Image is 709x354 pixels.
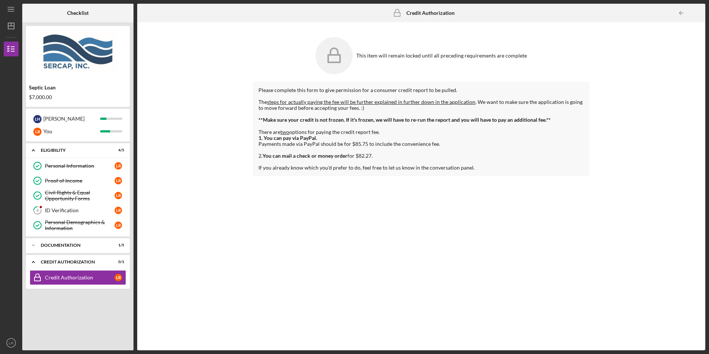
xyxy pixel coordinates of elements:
[33,115,42,123] div: L H
[41,243,106,248] div: Documentation
[45,207,115,213] div: ID Verification
[29,94,127,100] div: $7,000.00
[263,153,347,159] strong: You can mail a check or money order
[258,135,317,141] strong: 1. You can pay via PayPal.
[33,128,42,136] div: L R
[115,177,122,184] div: L R
[258,123,584,153] div: There are options for paying the credit report fee. Payments made via PayPal should be for $85.75...
[111,243,124,248] div: 1 / 5
[280,129,289,135] span: two
[258,159,584,171] div: If you already know which you'd prefer to do, feel free to let us know in the conversation panel.
[30,203,126,218] a: 4ID VerificationLR
[115,222,122,229] div: L R
[67,10,89,16] b: Checklist
[26,30,130,74] img: Product logo
[43,125,100,138] div: You
[258,117,551,123] strong: **Make sure your credit is not frozen. If it's frozen, we will have to re-run the report and you ...
[267,99,475,105] span: steps for actually paying the fee will be further explained in further down in the application
[356,53,527,59] div: This item will remain locked until all preceding requirements are complete
[406,10,455,16] b: Credit Authorization
[45,219,115,231] div: Personal Demographics & Information
[115,274,122,281] div: L R
[41,148,106,153] div: Eligibility
[30,173,126,188] a: Proof of IncomeLR
[115,192,122,199] div: L R
[258,153,584,159] div: 2. for $82.27.
[258,99,584,111] div: The . We want to make sure the application is going to move forward before accepting your fees. :)
[43,112,100,125] div: [PERSON_NAME]
[41,260,106,264] div: CREDIT AUTHORIZATION
[111,260,124,264] div: 0 / 1
[45,190,115,201] div: Civil Rights & Equal Opportunity Forms
[45,275,115,281] div: Credit Authorization
[45,178,115,184] div: Proof of Income
[29,85,127,91] div: Septic Loan
[36,208,39,213] tspan: 4
[258,87,584,93] div: Please complete this form to give permission for a consumer credit report to be pulled.
[9,341,13,345] text: LR
[4,335,19,350] button: LR
[111,148,124,153] div: 4 / 5
[30,158,126,173] a: Personal InformationLR
[115,162,122,170] div: L R
[30,218,126,233] a: Personal Demographics & InformationLR
[45,163,115,169] div: Personal Information
[115,207,122,214] div: L R
[30,188,126,203] a: Civil Rights & Equal Opportunity FormsLR
[30,270,126,285] a: Credit AuthorizationLR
